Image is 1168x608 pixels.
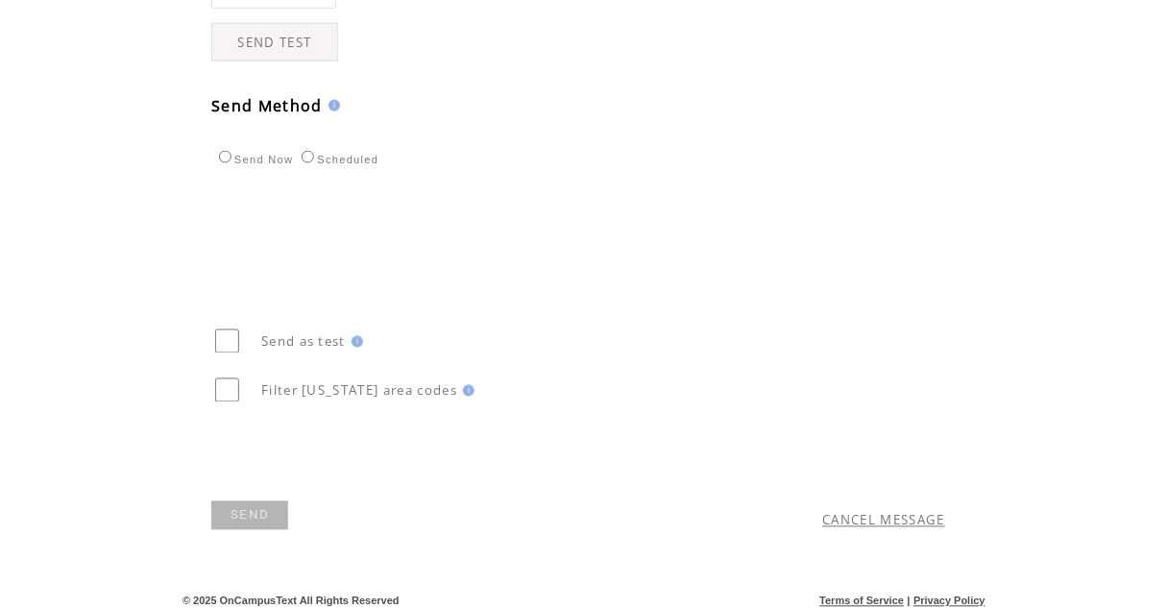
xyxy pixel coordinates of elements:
img: help.gif [457,385,474,397]
a: Terms of Service [820,596,905,607]
span: © 2025 OnCampusText All Rights Reserved [182,596,400,607]
a: Privacy Policy [913,596,985,607]
input: Scheduled [302,151,314,163]
span: | [908,596,911,607]
img: help.gif [346,336,363,348]
label: Send Now [214,154,293,165]
input: Send Now [219,151,231,163]
a: CANCEL MESSAGE [823,512,946,529]
img: help.gif [323,100,340,111]
span: Send as test [261,333,346,351]
span: Send Method [211,95,323,116]
a: SEND TEST [211,23,338,61]
label: Scheduled [297,154,378,165]
a: SEND [211,501,288,530]
span: Filter [US_STATE] area codes [261,382,457,400]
